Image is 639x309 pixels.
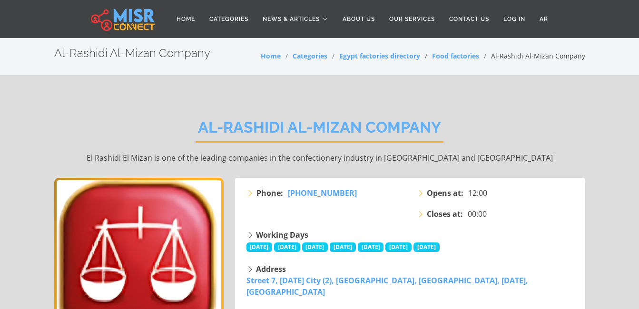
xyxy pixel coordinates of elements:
[54,152,585,164] p: El Rashidi El Mizan is one of the leading companies in the confectionery industry in [GEOGRAPHIC_...
[358,242,384,252] span: [DATE]
[468,187,487,199] span: 12:00
[91,7,155,31] img: main.misr_connect
[202,10,256,28] a: Categories
[479,51,585,61] li: Al-Rashidi Al-Mizan Company
[261,51,281,60] a: Home
[302,242,328,252] span: [DATE]
[288,188,357,198] span: [PHONE_NUMBER]
[246,275,528,297] a: Street 7, [DATE] City (2), [GEOGRAPHIC_DATA], [GEOGRAPHIC_DATA], [DATE], [GEOGRAPHIC_DATA]
[54,47,210,60] h2: Al-Rashidi Al-Mizan Company
[468,208,487,220] span: 00:00
[256,264,286,274] strong: Address
[532,10,555,28] a: AR
[382,10,442,28] a: Our Services
[256,187,283,199] strong: Phone:
[385,242,412,252] span: [DATE]
[274,242,300,252] span: [DATE]
[427,208,463,220] strong: Closes at:
[246,242,273,252] span: [DATE]
[263,15,320,23] span: News & Articles
[339,51,420,60] a: Egypt factories directory
[256,10,335,28] a: News & Articles
[293,51,327,60] a: Categories
[427,187,463,199] strong: Opens at:
[330,242,356,252] span: [DATE]
[169,10,202,28] a: Home
[442,10,496,28] a: Contact Us
[256,230,308,240] strong: Working Days
[432,51,479,60] a: Food factories
[288,187,357,199] a: [PHONE_NUMBER]
[496,10,532,28] a: Log in
[196,118,443,143] h2: Al-Rashidi Al-Mizan Company
[335,10,382,28] a: About Us
[413,242,440,252] span: [DATE]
